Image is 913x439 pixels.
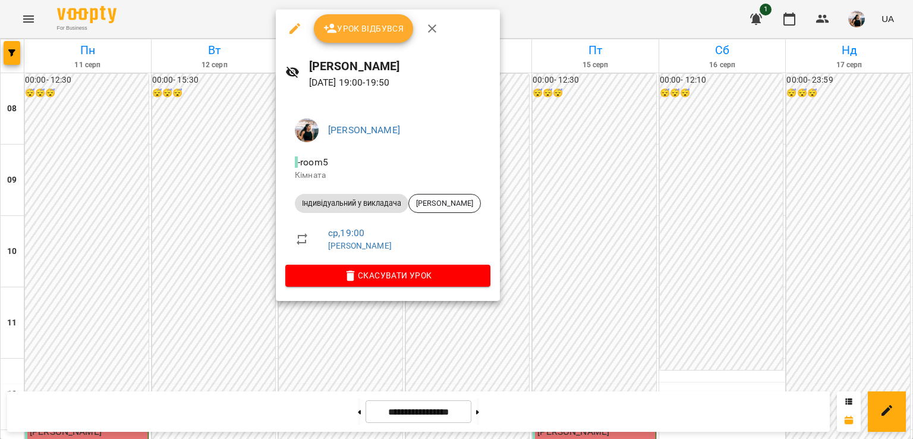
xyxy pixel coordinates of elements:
span: - room5 [295,156,330,168]
span: Індивідуальний у викладача [295,198,408,209]
button: Урок відбувся [314,14,414,43]
button: Скасувати Урок [285,265,490,286]
a: [PERSON_NAME] [328,241,392,250]
p: Кімната [295,170,481,181]
a: ср , 19:00 [328,227,364,239]
p: [DATE] 19:00 - 19:50 [309,76,490,90]
img: f25c141d8d8634b2a8fce9f0d709f9df.jpg [295,118,319,142]
h6: [PERSON_NAME] [309,57,490,76]
div: [PERSON_NAME] [408,194,481,213]
a: [PERSON_NAME] [328,124,400,136]
span: Урок відбувся [323,21,404,36]
span: [PERSON_NAME] [409,198,480,209]
span: Скасувати Урок [295,268,481,283]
